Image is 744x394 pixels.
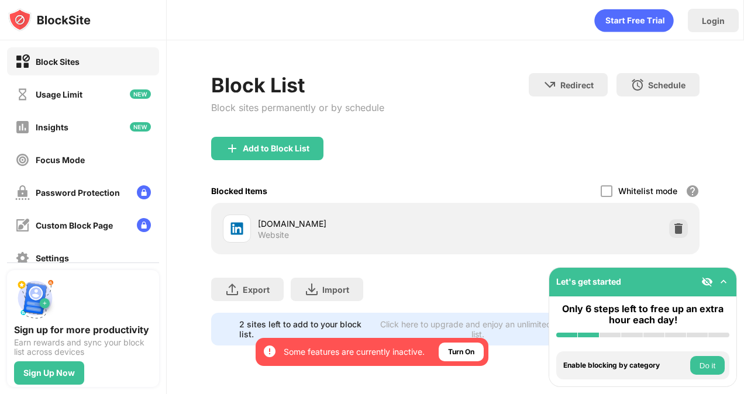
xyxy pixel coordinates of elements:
div: Usage Limit [36,89,82,99]
div: Insights [36,122,68,132]
div: Export [243,285,270,295]
div: [DOMAIN_NAME] [258,217,455,230]
img: insights-off.svg [15,120,30,134]
div: animation [594,9,674,32]
div: Some features are currently inactive. [284,346,425,358]
img: favicons [230,222,244,236]
button: Do it [690,356,725,375]
img: focus-off.svg [15,153,30,167]
div: Block List [211,73,384,97]
img: logo-blocksite.svg [8,8,91,32]
img: eye-not-visible.svg [701,276,713,288]
div: 2 sites left to add to your block list. [239,319,371,339]
div: Blocked Items [211,186,267,196]
div: Only 6 steps left to free up an extra hour each day! [556,303,729,326]
div: Settings [36,253,69,263]
div: Block sites permanently or by schedule [211,102,384,113]
img: block-on.svg [15,54,30,69]
div: Add to Block List [243,144,309,153]
img: time-usage-off.svg [15,87,30,102]
div: Let's get started [556,277,621,286]
div: Click here to upgrade and enjoy an unlimited block list. [378,319,577,339]
div: Block Sites [36,57,80,67]
div: Focus Mode [36,155,85,165]
img: lock-menu.svg [137,218,151,232]
img: push-signup.svg [14,277,56,319]
div: Password Protection [36,188,120,198]
img: error-circle-white.svg [263,344,277,358]
div: Sign up for more productivity [14,324,152,336]
div: Enable blocking by category [563,361,687,369]
div: Website [258,230,289,240]
img: settings-off.svg [15,251,30,265]
img: lock-menu.svg [137,185,151,199]
div: Turn On [448,346,474,358]
img: new-icon.svg [130,89,151,99]
img: customize-block-page-off.svg [15,218,30,233]
div: Import [322,285,349,295]
img: new-icon.svg [130,122,151,132]
div: Custom Block Page [36,220,113,230]
div: Earn rewards and sync your block list across devices [14,338,152,357]
div: Sign Up Now [23,368,75,378]
img: omni-setup-toggle.svg [718,276,729,288]
img: password-protection-off.svg [15,185,30,200]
